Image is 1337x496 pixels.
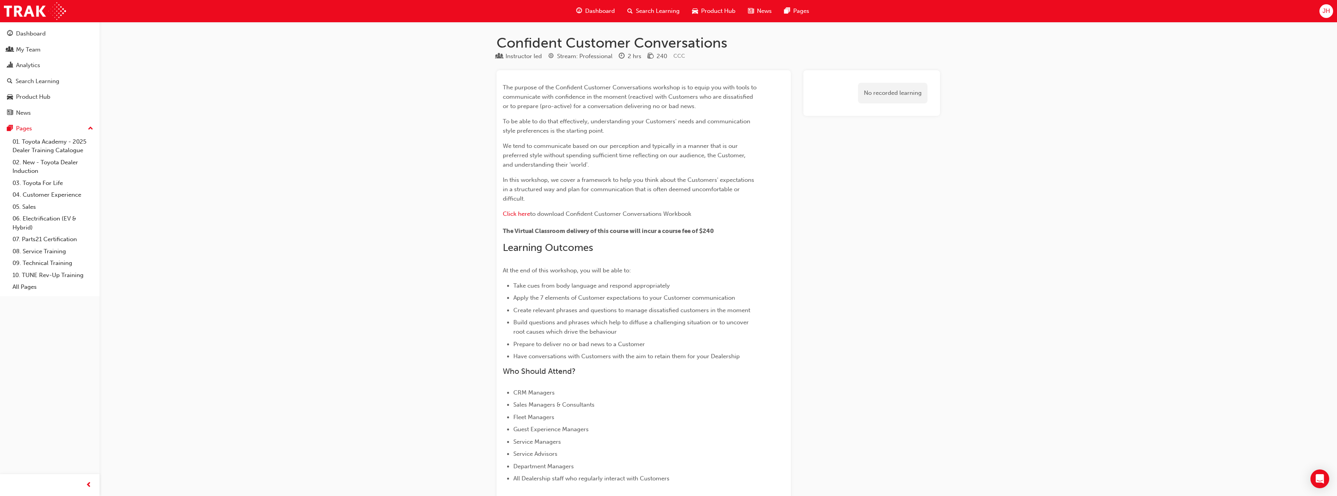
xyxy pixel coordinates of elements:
[86,480,92,490] span: prev-icon
[9,233,96,245] a: 07. Parts21 Certification
[16,124,32,133] div: Pages
[513,401,595,408] span: Sales Managers & Consultants
[16,92,50,101] div: Product Hub
[503,118,752,134] span: To be able to do that effectively, understanding your Customers' needs and communication style pr...
[497,52,542,61] div: Type
[3,43,96,57] a: My Team
[3,74,96,89] a: Search Learning
[503,84,758,110] span: The purpose of the Confident Customer Conversations workshop is to equip you with tools to commun...
[16,77,59,86] div: Search Learning
[513,294,735,301] span: Apply the 7 elements of Customer expectations to your Customer communication
[9,189,96,201] a: 04. Customer Experience
[619,53,625,60] span: clock-icon
[3,90,96,104] a: Product Hub
[513,319,750,335] span: Build questions and phrases which help to diffuse a challenging situation or to uncover root caus...
[548,53,554,60] span: target-icon
[621,3,686,19] a: search-iconSearch Learning
[503,176,756,202] span: In this workshop, we cover a framework to help you think about the Customers' expectations in a s...
[497,53,502,60] span: learningResourceType_INSTRUCTOR_LED-icon
[3,58,96,73] a: Analytics
[3,106,96,120] a: News
[793,7,809,16] span: Pages
[7,94,13,101] span: car-icon
[16,29,46,38] div: Dashboard
[3,25,96,121] button: DashboardMy TeamAnalyticsSearch LearningProduct HubNews
[9,177,96,189] a: 03. Toyota For Life
[636,7,680,16] span: Search Learning
[503,210,530,217] a: Click here
[742,3,778,19] a: news-iconNews
[513,414,554,421] span: Fleet Managers
[7,30,13,37] span: guage-icon
[576,6,582,16] span: guage-icon
[648,53,653,60] span: money-icon
[503,367,576,376] span: Who Should Attend?
[673,53,685,59] span: Learning resource code
[16,45,41,54] div: My Team
[9,136,96,156] a: 01. Toyota Academy - 2025 Dealer Training Catalogue
[4,2,66,20] img: Trak
[7,46,13,53] span: people-icon
[648,52,667,61] div: Price
[513,475,669,482] span: All Dealership staff who regularly interact with Customers
[16,108,31,117] div: News
[1319,4,1333,18] button: JH
[619,52,641,61] div: Duration
[3,121,96,136] button: Pages
[9,281,96,293] a: All Pages
[570,3,621,19] a: guage-iconDashboard
[9,156,96,177] a: 02. New - Toyota Dealer Induction
[497,34,940,52] h1: Confident Customer Conversations
[657,52,667,61] div: 240
[513,450,557,457] span: Service Advisors
[513,438,561,445] span: Service Managers
[16,61,40,70] div: Analytics
[7,125,13,132] span: pages-icon
[1323,7,1330,16] span: JH
[9,245,96,258] a: 08. Service Training
[686,3,742,19] a: car-iconProduct Hub
[548,52,612,61] div: Stream
[9,213,96,233] a: 06. Electrification (EV & Hybrid)
[513,389,555,396] span: CRM Managers
[513,353,740,360] span: Have conversations with Customers with the aim to retain them for your Dealership
[748,6,754,16] span: news-icon
[778,3,815,19] a: pages-iconPages
[513,426,589,433] span: Guest Experience Managers
[858,83,928,103] div: No recorded learning
[9,269,96,281] a: 10. TUNE Rev-Up Training
[757,7,772,16] span: News
[627,6,633,16] span: search-icon
[692,6,698,16] span: car-icon
[3,27,96,41] a: Dashboard
[88,124,93,134] span: up-icon
[513,341,645,348] span: Prepare to deliver no or bad news to a Customer
[557,52,612,61] div: Stream: Professional
[513,282,670,289] span: Take cues from body language and respond appropriately
[628,52,641,61] div: 2 hrs
[585,7,615,16] span: Dashboard
[7,78,12,85] span: search-icon
[9,257,96,269] a: 09. Technical Training
[503,267,631,274] span: At the end of this workshop, you will be able to:
[530,210,691,217] span: to download Confident Customer Conversations Workbook
[7,110,13,117] span: news-icon
[784,6,790,16] span: pages-icon
[503,242,593,254] span: Learning Outcomes
[9,201,96,213] a: 05. Sales
[503,228,714,235] span: The Virtual Classroom delivery of this course will incur a course fee of $240
[701,7,735,16] span: Product Hub
[513,307,750,314] span: Create relevant phrases and questions to manage dissatisfied customers in the moment
[7,62,13,69] span: chart-icon
[503,142,747,168] span: We tend to communicate based on our perception and typically in a manner that is our preferred st...
[513,463,574,470] span: Department Managers
[506,52,542,61] div: Instructor led
[1310,469,1329,488] div: Open Intercom Messenger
